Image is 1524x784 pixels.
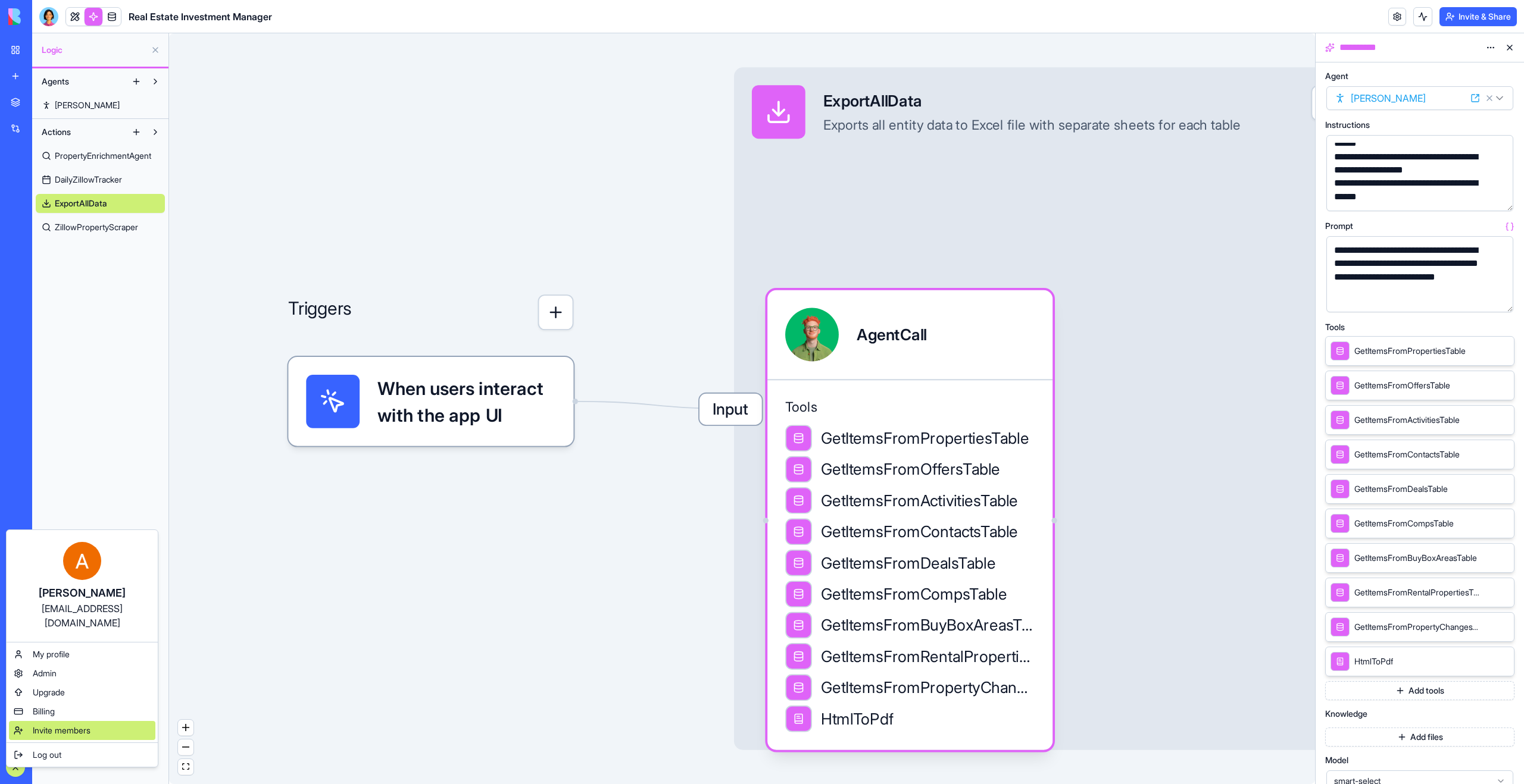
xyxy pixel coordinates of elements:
[785,398,1035,416] span: Tools
[9,664,155,683] a: Admin
[288,294,352,330] p: Triggers
[821,490,1018,512] span: GetItemsFromActivitiesTable
[178,759,193,775] button: fit view
[821,551,996,573] span: GetItemsFromDealsTable
[857,324,927,346] div: AgentCall
[821,520,1018,542] span: GetItemsFromContactsTable
[823,117,1241,134] div: Exports all entity data to Excel file with separate sheets for each table
[821,427,1029,449] span: GetItemsFromPropertiesTable
[18,585,146,601] div: [PERSON_NAME]
[821,708,894,730] span: HtmlToPdf
[9,721,155,740] a: Invite members
[821,583,1007,605] span: GetItemsFromCompsTable
[578,402,730,409] g: Edge from UI_TRIGGERS to 68d2fff67c0a5a6913cd861f
[33,686,65,698] span: Upgrade
[33,705,55,717] span: Billing
[821,676,1035,698] span: GetItemsFromPropertyChangesTable
[33,749,61,761] span: Log out
[821,645,1035,667] span: GetItemsFromRentalPropertiesTable
[9,532,155,639] a: [PERSON_NAME][EMAIL_ADDRESS][DOMAIN_NAME]
[33,725,90,736] span: Invite members
[377,375,555,428] span: When users interact with the app UI
[821,614,1035,636] span: GetItemsFromBuyBoxAreasTable
[63,542,101,580] img: ACg8ocK6yiNEbkF9Pv4roYnkAOki2sZYQrW7UaVyEV6GmURZ_rD7Bw=s96-c
[9,645,155,664] a: My profile
[9,702,155,721] a: Billing
[823,90,1241,112] div: ExportAllData
[178,720,193,736] button: zoom in
[821,458,1000,480] span: GetItemsFromOffersTable
[9,683,155,702] a: Upgrade
[699,393,762,424] span: Input
[178,739,193,755] button: zoom out
[18,601,146,630] div: [EMAIL_ADDRESS][DOMAIN_NAME]
[33,648,70,660] span: My profile
[33,667,57,679] span: Admin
